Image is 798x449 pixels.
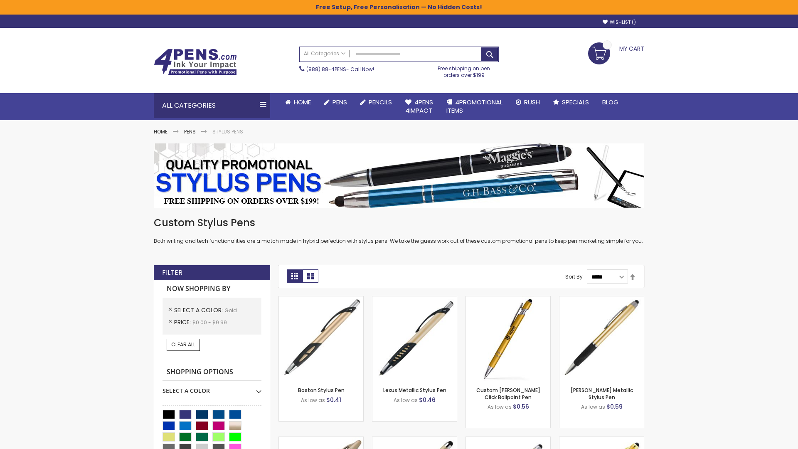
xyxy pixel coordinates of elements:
[332,98,347,106] span: Pens
[306,66,346,73] a: (888) 88-4PENS
[154,93,270,118] div: All Categories
[466,296,550,303] a: Custom Alex II Click Ballpoint Pen-Gold
[298,387,345,394] a: Boston Stylus Pen
[394,397,418,404] span: As low as
[369,98,392,106] span: Pencils
[562,98,589,106] span: Specials
[163,363,261,381] strong: Shopping Options
[304,50,345,57] span: All Categories
[154,128,167,135] a: Home
[372,296,457,303] a: Lexus Metallic Stylus Pen-Gold
[167,339,200,350] a: Clear All
[466,437,550,444] a: Cali Custom Stylus Gel pen-Gold
[174,318,192,326] span: Price
[154,49,237,75] img: 4Pens Custom Pens and Promotional Products
[372,296,457,381] img: Lexus Metallic Stylus Pen-Gold
[509,93,547,111] a: Rush
[419,396,436,404] span: $0.46
[294,98,311,106] span: Home
[224,307,237,314] span: Gold
[581,403,605,410] span: As low as
[547,93,596,111] a: Specials
[192,319,227,326] span: $0.00 - $9.99
[372,437,457,444] a: Islander Softy Metallic Gel Pen with Stylus-Gold
[559,296,644,381] img: Lory Metallic Stylus Pen-Gold
[278,93,318,111] a: Home
[212,128,243,135] strong: Stylus Pens
[163,381,261,395] div: Select A Color
[596,93,625,111] a: Blog
[163,280,261,298] strong: Now Shopping by
[287,269,303,283] strong: Grid
[300,47,350,61] a: All Categories
[602,98,618,106] span: Blog
[154,216,644,229] h1: Custom Stylus Pens
[399,93,440,120] a: 4Pens4impact
[279,296,363,303] a: Boston Stylus Pen-Gold
[603,19,636,25] a: Wishlist
[154,216,644,245] div: Both writing and tech functionalities are a match made in hybrid perfection with stylus pens. We ...
[171,341,195,348] span: Clear All
[466,296,550,381] img: Custom Alex II Click Ballpoint Pen-Gold
[559,296,644,303] a: Lory Metallic Stylus Pen-Gold
[606,402,623,411] span: $0.59
[301,397,325,404] span: As low as
[326,396,341,404] span: $0.41
[184,128,196,135] a: Pens
[279,437,363,444] a: Twist Highlighter-Pen Stylus Combo-Gold
[354,93,399,111] a: Pencils
[429,62,499,79] div: Free shipping on pen orders over $199
[524,98,540,106] span: Rush
[571,387,633,400] a: [PERSON_NAME] Metallic Stylus Pen
[162,268,182,277] strong: Filter
[476,387,540,400] a: Custom [PERSON_NAME] Click Ballpoint Pen
[440,93,509,120] a: 4PROMOTIONALITEMS
[154,143,644,208] img: Stylus Pens
[174,306,224,314] span: Select A Color
[559,437,644,444] a: I-Stylus-Slim-Gold-Gold
[488,403,512,410] span: As low as
[306,66,374,73] span: - Call Now!
[318,93,354,111] a: Pens
[405,98,433,115] span: 4Pens 4impact
[279,296,363,381] img: Boston Stylus Pen-Gold
[513,402,529,411] span: $0.56
[565,273,583,280] label: Sort By
[446,98,502,115] span: 4PROMOTIONAL ITEMS
[383,387,446,394] a: Lexus Metallic Stylus Pen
